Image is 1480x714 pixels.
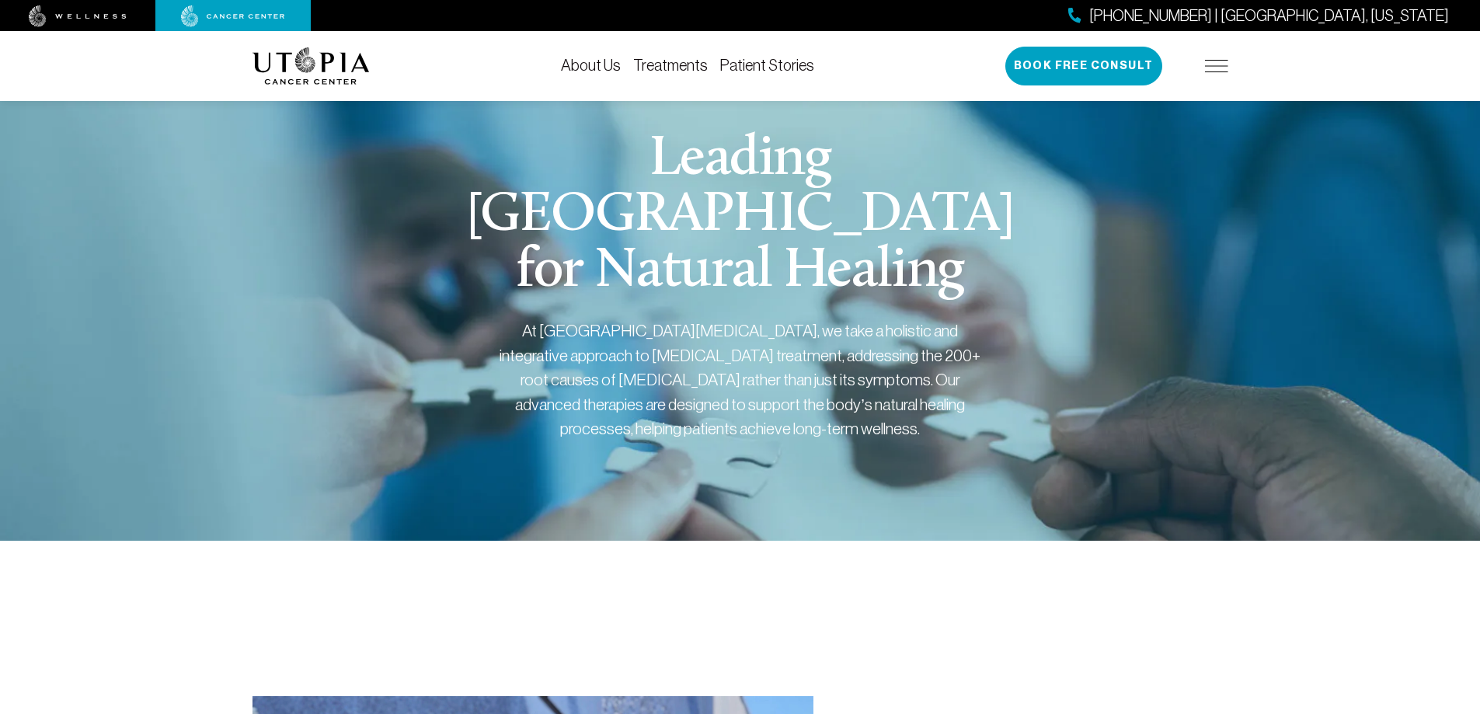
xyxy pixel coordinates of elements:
[29,5,127,27] img: wellness
[720,57,814,74] a: Patient Stories
[1005,47,1162,85] button: Book Free Consult
[252,47,370,85] img: logo
[1089,5,1449,27] span: [PHONE_NUMBER] | [GEOGRAPHIC_DATA], [US_STATE]
[500,319,981,441] div: At [GEOGRAPHIC_DATA][MEDICAL_DATA], we take a holistic and integrative approach to [MEDICAL_DATA]...
[561,57,621,74] a: About Us
[181,5,285,27] img: cancer center
[1068,5,1449,27] a: [PHONE_NUMBER] | [GEOGRAPHIC_DATA], [US_STATE]
[443,132,1037,300] h1: Leading [GEOGRAPHIC_DATA] for Natural Healing
[1205,60,1228,72] img: icon-hamburger
[633,57,708,74] a: Treatments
